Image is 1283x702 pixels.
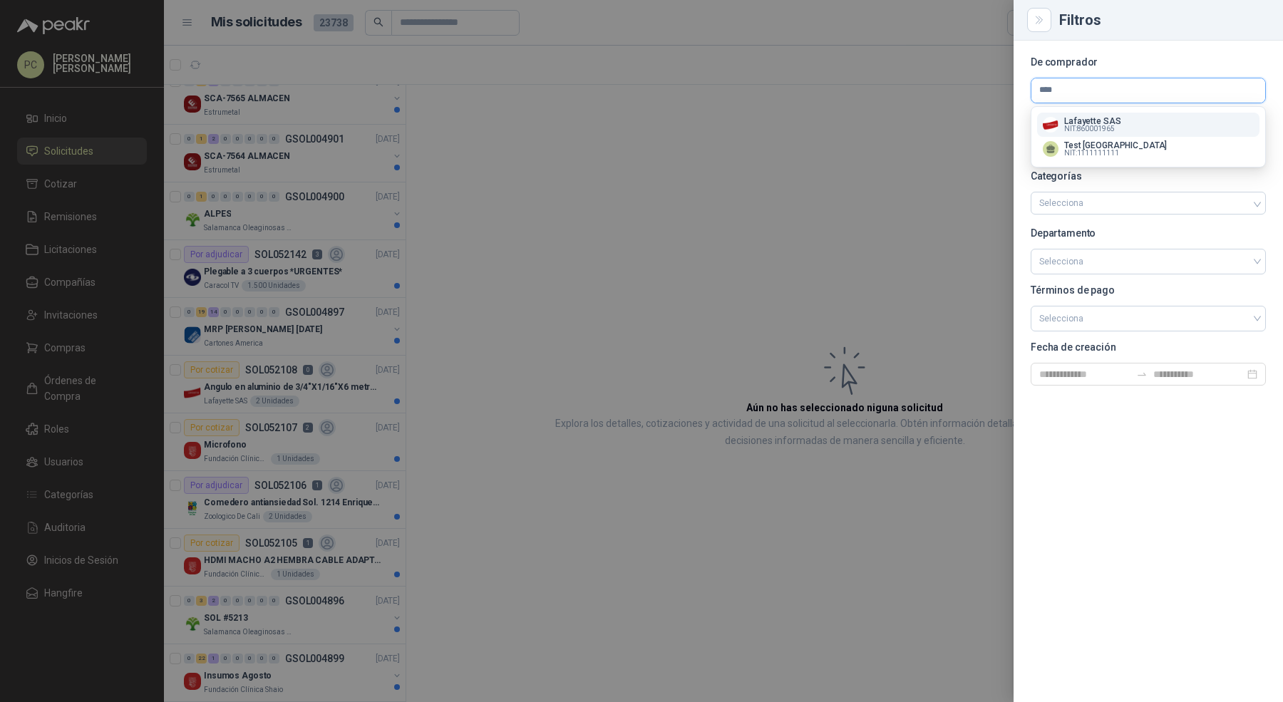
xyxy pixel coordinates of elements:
[1043,117,1058,133] img: Company Logo
[1064,150,1118,157] span: NIT : 1111111111
[1059,13,1266,27] div: Filtros
[1136,368,1148,380] span: to
[1037,137,1259,161] button: Test [GEOGRAPHIC_DATA]NIT:1111111111
[1136,368,1148,380] span: swap-right
[1064,125,1115,133] span: NIT : 860001965
[1064,141,1167,150] p: Test [GEOGRAPHIC_DATA]
[1031,286,1266,294] p: Términos de pago
[1031,58,1266,66] p: De comprador
[1064,117,1120,125] p: Lafayette SAS
[1037,113,1259,137] button: Company LogoLafayette SASNIT:860001965
[1031,229,1266,237] p: Departamento
[1031,11,1048,29] button: Close
[1031,172,1266,180] p: Categorías
[1031,343,1266,351] p: Fecha de creación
